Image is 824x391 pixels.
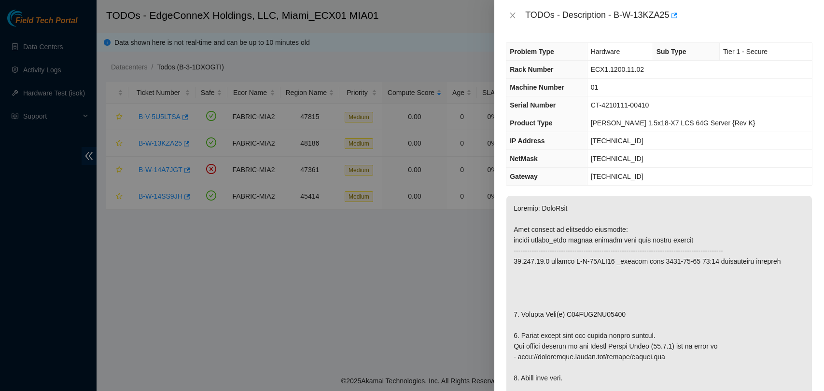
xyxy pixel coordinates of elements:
button: Close [506,11,519,20]
span: [PERSON_NAME] 1.5x18-X7 LCS 64G Server {Rev K} [591,119,755,127]
span: Hardware [591,48,620,55]
span: [TECHNICAL_ID] [591,155,643,162]
span: Serial Number [510,101,556,109]
span: [TECHNICAL_ID] [591,137,643,145]
span: Sub Type [656,48,686,55]
span: CT-4210111-00410 [591,101,649,109]
span: close [509,12,517,19]
div: TODOs - Description - B-W-13KZA25 [525,8,812,23]
span: Machine Number [510,83,564,91]
span: NetMask [510,155,538,162]
span: 01 [591,83,599,91]
span: Rack Number [510,66,553,73]
span: [TECHNICAL_ID] [591,173,643,180]
span: IP Address [510,137,545,145]
span: Tier 1 - Secure [723,48,768,55]
span: ECX1.1200.11.02 [591,66,644,73]
span: Product Type [510,119,552,127]
span: Problem Type [510,48,554,55]
span: Gateway [510,173,538,180]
